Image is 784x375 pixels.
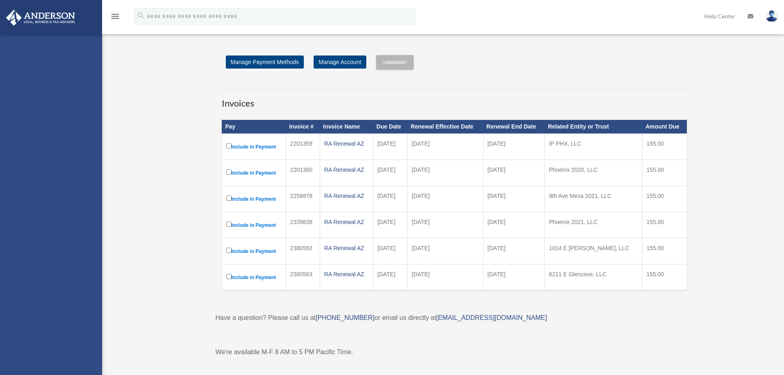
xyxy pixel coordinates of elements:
td: [DATE] [373,212,408,238]
td: [DATE] [373,160,408,186]
td: 8th Ave Mesa 2021, LLC [545,186,642,212]
label: Include in Payment [226,194,282,204]
a: [EMAIL_ADDRESS][DOMAIN_NAME] [436,314,547,321]
div: RA Renewal AZ [324,190,369,202]
input: Include in Payment [226,274,232,279]
td: [DATE] [373,133,408,160]
div: RA Renewal AZ [324,242,369,254]
td: 2380563 [286,264,320,291]
h3: Invoices [222,89,687,110]
td: [DATE] [373,238,408,264]
td: Phoenix 2021, LLC [545,212,642,238]
td: 155.00 [642,133,687,160]
td: [DATE] [483,264,545,291]
th: Invoice Name [320,120,373,134]
a: Manage Account [314,55,366,69]
th: Renewal End Date [483,120,545,134]
td: 155.00 [642,160,687,186]
label: Include in Payment [226,142,282,152]
td: [DATE] [408,160,483,186]
td: 6211 E Glencove, LLC [545,264,642,291]
td: [DATE] [408,133,483,160]
td: [DATE] [373,186,408,212]
th: Renewal Effective Date [408,120,483,134]
th: Due Date [373,120,408,134]
a: [PHONE_NUMBER] [316,314,374,321]
input: Include in Payment [226,222,232,227]
p: Have a question? Please call us at or email us directly at [216,312,693,324]
td: Phoenix 2020, LLC [545,160,642,186]
div: RA Renewal AZ [324,268,369,280]
td: 155.00 [642,238,687,264]
td: [DATE] [483,212,545,238]
td: [DATE] [483,238,545,264]
td: 2380562 [286,238,320,264]
td: [DATE] [408,264,483,291]
td: 2201360 [286,160,320,186]
a: Manage Payment Methods [226,55,304,69]
td: [DATE] [483,186,545,212]
label: Include in Payment [226,220,282,230]
input: Include in Payment [226,169,232,175]
td: 2258878 [286,186,320,212]
input: Include in Payment [226,248,232,253]
p: We're available M-F 8 AM to 5 PM Pacific Time. [216,346,693,358]
td: [DATE] [483,133,545,160]
td: 155.00 [642,212,687,238]
div: RA Renewal AZ [324,138,369,149]
td: 2201359 [286,133,320,160]
td: 155.00 [642,264,687,291]
label: Include in Payment [226,168,282,178]
div: RA Renewal AZ [324,216,369,228]
td: [DATE] [408,186,483,212]
th: Pay [222,120,286,134]
a: menu [110,14,120,21]
label: Include in Payment [226,246,282,256]
i: menu [110,11,120,21]
td: [DATE] [408,238,483,264]
label: Include in Payment [226,272,282,282]
td: 155.00 [642,186,687,212]
td: [DATE] [373,264,408,291]
th: Related Entity or Trust [545,120,642,134]
img: Anderson Advisors Platinum Portal [4,10,78,26]
td: IP PHX, LLC [545,133,642,160]
th: Amount Due [642,120,687,134]
th: Invoice # [286,120,320,134]
img: User Pic [766,10,778,22]
td: [DATE] [408,212,483,238]
div: RA Renewal AZ [324,164,369,175]
td: 2339838 [286,212,320,238]
i: search [136,11,145,20]
td: 1014 E [PERSON_NAME], LLC [545,238,642,264]
input: Include in Payment [226,195,232,201]
td: [DATE] [483,160,545,186]
input: Include in Payment [226,143,232,149]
